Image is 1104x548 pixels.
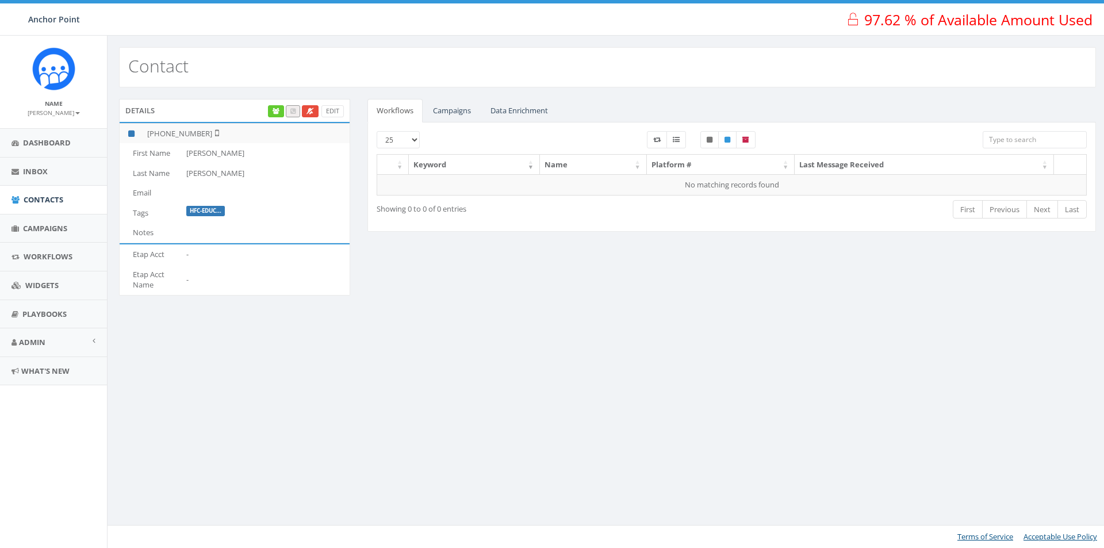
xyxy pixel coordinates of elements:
a: First [953,200,983,219]
label: Menu [666,131,686,148]
span: Inbox [23,166,48,177]
i: This phone number is subscribed and will receive texts. [128,130,135,137]
td: Tags [120,203,182,223]
a: Enrich Contact [268,105,284,117]
th: Last Message Received: activate to sort column ascending [795,155,1054,175]
a: Data Enrichment [481,99,557,122]
td: [PHONE_NUMBER] [143,123,350,143]
label: Published [718,131,737,148]
a: Next [1026,200,1058,219]
a: Campaigns [424,99,480,122]
small: [PERSON_NAME] [28,109,80,117]
span: Contacts [24,194,63,205]
a: Last [1057,200,1087,219]
td: - [182,244,350,265]
span: Playbooks [22,309,67,319]
span: Admin [19,337,45,347]
i: Not Validated [212,128,219,137]
a: Terms of Service [957,531,1013,542]
td: Email [120,183,182,203]
th: : activate to sort column ascending [377,155,409,175]
span: What's New [21,366,70,376]
div: Details [119,99,350,122]
span: Anchor Point [28,14,80,25]
a: Workflows [367,99,423,122]
th: Keyword: activate to sort column ascending [409,155,540,175]
td: Last Name [120,163,182,183]
a: [PERSON_NAME] [28,107,80,117]
label: Workflow [647,131,667,148]
td: No matching records found [377,174,1087,195]
td: - [182,265,350,295]
td: Etap Acct Name [120,265,182,295]
span: Widgets [25,280,59,290]
a: Previous [982,200,1027,219]
span: 97.62 % of Available Amount Used [864,10,1092,29]
label: Archived [736,131,756,148]
label: Unpublished [700,131,719,148]
span: Workflows [24,251,72,262]
span: Dashboard [23,137,71,148]
a: Acceptable Use Policy [1023,531,1097,542]
td: [PERSON_NAME] [182,143,350,163]
small: Name [45,99,63,108]
label: HFC-Education Fridays [186,206,225,216]
td: Notes [120,223,182,243]
span: Campaigns [23,223,67,233]
td: [PERSON_NAME] [182,163,350,183]
h2: Contact [128,56,189,75]
div: Showing 0 to 0 of 0 entries [377,199,662,214]
a: Edit [321,105,344,117]
th: Name: activate to sort column ascending [540,155,647,175]
th: Platform #: activate to sort column ascending [647,155,795,175]
a: Opt Out Contact [302,105,319,117]
img: Rally_platform_Icon_1.png [32,47,75,90]
span: Your current credit balance is not enough for this operation. Contact Rally Support to acquire more. [290,106,296,115]
input: Type to search [983,131,1087,148]
td: Etap Acct [120,244,182,265]
td: First Name [120,143,182,163]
